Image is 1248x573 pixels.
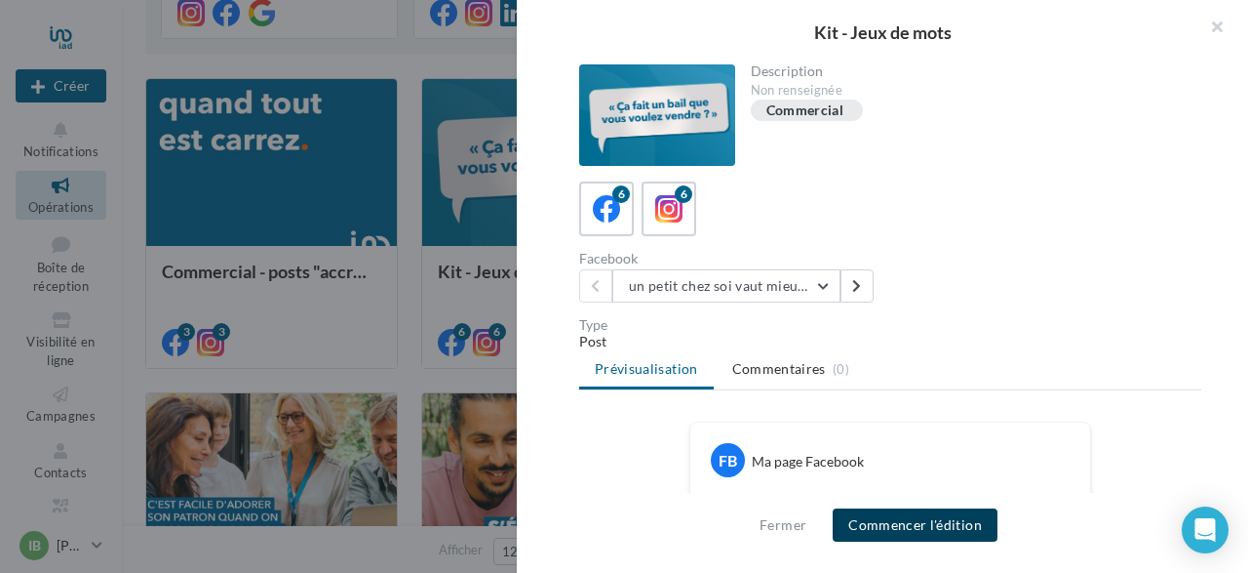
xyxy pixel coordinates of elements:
div: 6 [675,185,692,203]
span: (0) [833,361,849,377]
div: Non renseignée [751,82,1187,100]
span: Commentaires [732,359,826,379]
div: Facebook [579,252,882,266]
div: 6 [612,185,630,203]
div: FB [711,443,745,477]
button: Commencer l'édition [833,509,997,542]
div: Commercial [766,103,844,118]
button: Fermer [752,513,814,537]
div: Description [751,64,1187,78]
button: un petit chez soi vaut mieux qu'un grand chez les autres [612,269,840,303]
div: Kit - Jeux de mots [548,23,1217,41]
div: Type [579,318,1201,332]
div: Ma page Facebook [752,452,864,471]
div: Open Intercom Messenger [1182,507,1228,553]
div: Post [579,332,1201,351]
